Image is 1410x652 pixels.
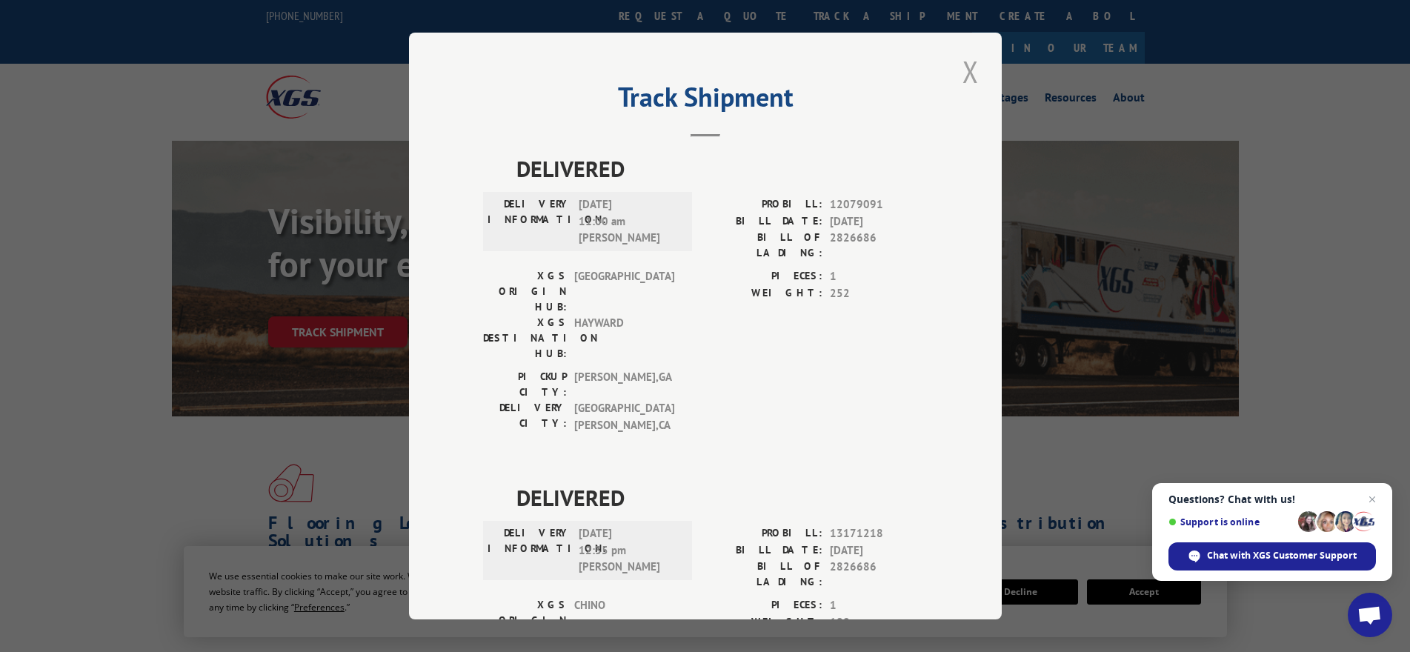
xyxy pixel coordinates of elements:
[488,196,571,247] label: DELIVERY INFORMATION:
[830,196,928,213] span: 12079091
[483,87,928,115] h2: Track Shipment
[483,400,567,433] label: DELIVERY CITY:
[705,559,822,590] label: BILL OF LADING:
[830,230,928,261] span: 2826686
[1168,542,1376,570] span: Chat with XGS Customer Support
[483,315,567,362] label: XGS DESTINATION HUB:
[516,152,928,185] span: DELIVERED
[1207,549,1357,562] span: Chat with XGS Customer Support
[705,268,822,285] label: PIECES:
[483,369,567,400] label: PICKUP CITY:
[579,196,679,247] span: [DATE] 11:00 am [PERSON_NAME]
[574,400,674,433] span: [GEOGRAPHIC_DATA][PERSON_NAME] , CA
[830,614,928,631] span: 108
[516,481,928,514] span: DELIVERED
[958,51,983,92] button: Close modal
[830,542,928,559] span: [DATE]
[1348,593,1392,637] a: Open chat
[705,285,822,302] label: WEIGHT:
[574,597,674,644] span: CHINO
[1168,516,1293,528] span: Support is online
[705,542,822,559] label: BILL DATE:
[574,268,674,315] span: [GEOGRAPHIC_DATA]
[574,315,674,362] span: HAYWARD
[1168,493,1376,505] span: Questions? Chat with us!
[705,213,822,230] label: BILL DATE:
[483,268,567,315] label: XGS ORIGIN HUB:
[705,614,822,631] label: WEIGHT:
[705,597,822,614] label: PIECES:
[830,559,928,590] span: 2826686
[830,597,928,614] span: 1
[705,525,822,542] label: PROBILL:
[830,285,928,302] span: 252
[488,525,571,576] label: DELIVERY INFORMATION:
[830,525,928,542] span: 13171218
[830,268,928,285] span: 1
[705,230,822,261] label: BILL OF LADING:
[705,196,822,213] label: PROBILL:
[579,525,679,576] span: [DATE] 12:35 pm [PERSON_NAME]
[830,213,928,230] span: [DATE]
[483,597,567,644] label: XGS ORIGIN HUB:
[574,369,674,400] span: [PERSON_NAME] , GA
